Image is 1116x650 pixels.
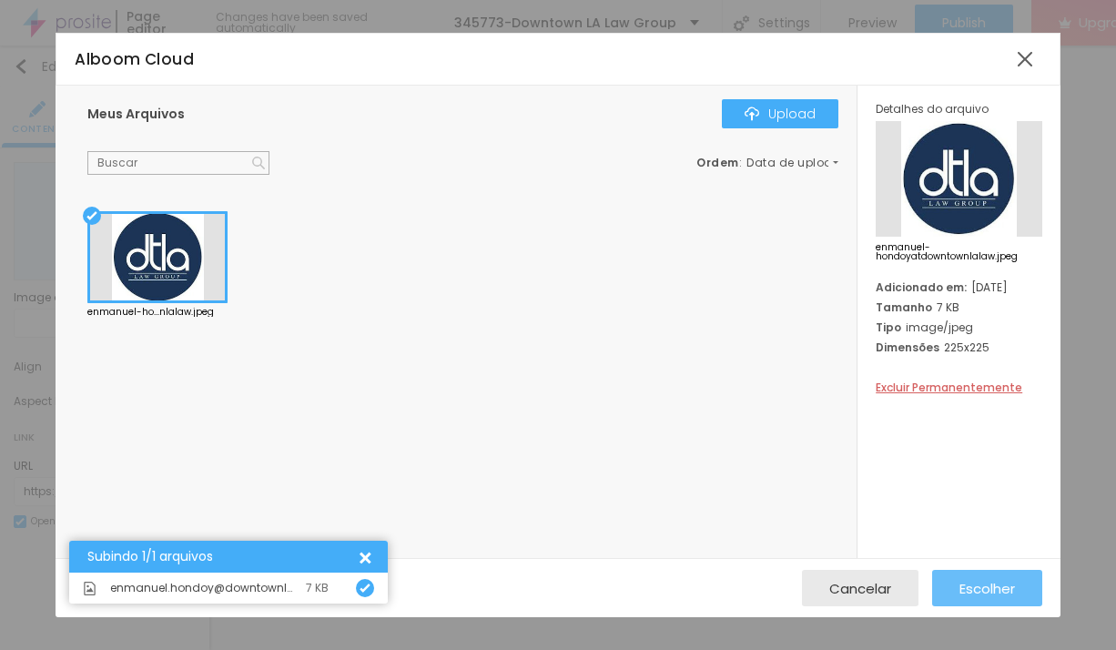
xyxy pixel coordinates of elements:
[87,105,185,123] span: Meus Arquivos
[745,107,759,121] img: Icone
[87,151,269,175] input: Buscar
[696,155,739,170] span: Ordem
[959,581,1015,596] span: Escolher
[876,279,1041,295] div: [DATE]
[876,101,989,117] span: Detalhes do arquivo
[745,107,816,121] div: Upload
[83,582,96,595] img: Icone
[75,48,194,70] span: Alboom Cloud
[87,308,228,317] div: enmanuel-ho...nlalaw.jpeg
[802,570,918,606] button: Cancelar
[876,340,939,355] span: Dimensões
[876,340,1041,355] div: 225x225
[746,157,841,168] span: Data de upload
[696,157,838,168] div: :
[932,570,1042,606] button: Escolher
[722,99,838,128] button: IconeUpload
[876,243,1041,261] span: enmanuel-hondoyatdowntownlalaw.jpeg
[876,380,1022,395] span: Excluir Permanentemente
[360,583,370,594] img: Icone
[110,583,297,594] span: enmanuel.hondoy@downtownlalaw.jpeg
[876,320,1041,335] div: image/jpeg
[876,300,932,315] span: Tamanho
[829,581,891,596] span: Cancelar
[87,550,356,564] div: Subindo 1/1 arquivos
[252,157,265,169] img: Icone
[876,279,967,295] span: Adicionado em:
[876,320,901,335] span: Tipo
[876,300,1041,315] div: 7 KB
[306,583,329,594] div: 7 KB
